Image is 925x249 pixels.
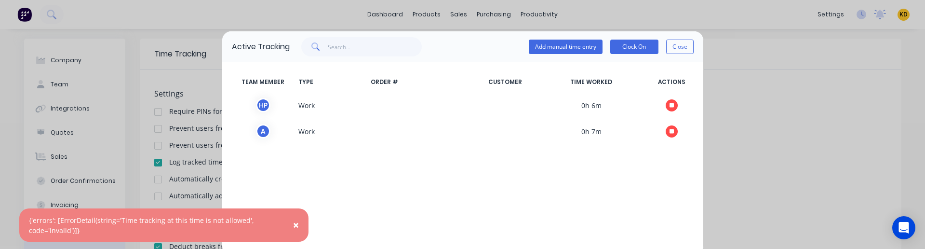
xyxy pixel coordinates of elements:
[533,98,650,112] span: 0h 6m
[529,40,603,54] button: Add manual time entry
[293,218,299,232] span: ×
[533,78,650,86] span: TIME WORKED
[232,78,295,86] span: TEAM MEMBER
[295,124,367,138] span: Work
[256,98,270,112] div: H P
[283,214,308,237] button: Close
[295,78,367,86] span: TYPE
[295,98,367,112] span: Work
[484,78,533,86] span: CUSTOMER
[666,40,694,54] button: Close
[892,216,915,239] div: Open Intercom Messenger
[29,215,279,235] div: {'errors': [ErrorDetail(string='Time tracking at this time is not allowed', code='invalid')]}
[256,124,270,138] div: A
[650,78,694,86] span: ACTIONS
[610,40,658,54] button: Clock On
[367,78,484,86] span: ORDER #
[533,124,650,138] span: 0h 7m
[328,37,422,56] input: Search...
[232,41,290,53] div: Active Tracking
